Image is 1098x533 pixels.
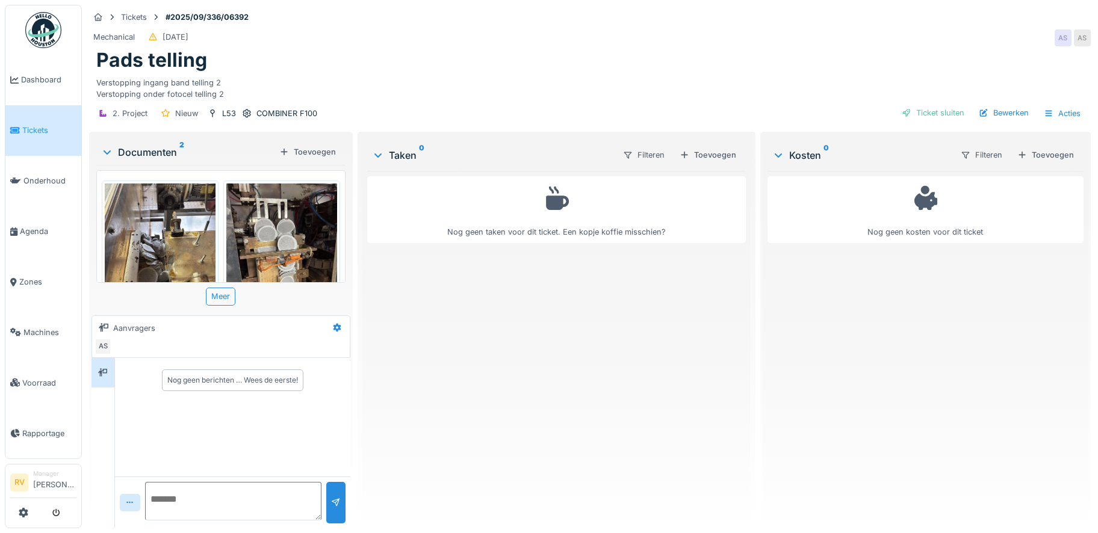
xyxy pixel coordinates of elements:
[179,145,184,159] sup: 2
[25,12,61,48] img: Badge_color-CXgf-gQk.svg
[5,307,81,358] a: Machines
[274,144,341,160] div: Toevoegen
[5,408,81,458] a: Rapportage
[1013,147,1079,163] div: Toevoegen
[23,175,76,186] span: Onderhoud
[775,182,1076,238] div: Nog geen kosten voor dit ticket
[20,226,76,237] span: Agenda
[19,276,76,288] span: Zones
[823,148,829,162] sup: 0
[772,148,951,162] div: Kosten
[1038,105,1086,122] div: Acties
[22,377,76,389] span: Voorraad
[256,108,317,119] div: COMBINER F100
[105,183,216,331] img: zczma445p75xmldic9x5weiap6uy
[206,288,235,305] div: Meer
[897,105,969,121] div: Ticket sluiten
[222,108,236,119] div: L53
[10,469,76,498] a: RV Manager[PERSON_NAME]
[1055,29,1072,46] div: AS
[95,338,111,355] div: AS
[101,145,274,159] div: Documenten
[161,11,253,23] strong: #2025/09/336/06392
[21,74,76,85] span: Dashboard
[419,148,424,162] sup: 0
[113,322,155,334] div: Aanvragers
[5,206,81,257] a: Agenda
[96,72,1084,100] div: Verstopping ingang band telling 2 Verstopping onder fotocel telling 2
[5,105,81,156] a: Tickets
[10,473,28,491] li: RV
[22,125,76,136] span: Tickets
[167,375,298,386] div: Nog geen berichten … Wees de eerste!
[226,183,337,331] img: i0npue6aemxjtf62xetvtt66r5qw
[175,108,198,119] div: Nieuw
[5,156,81,206] a: Onderhoud
[1074,29,1091,46] div: AS
[974,105,1034,121] div: Bewerken
[675,147,741,163] div: Toevoegen
[93,31,135,43] div: Mechanical
[5,357,81,408] a: Voorraad
[33,469,76,495] li: [PERSON_NAME]
[23,327,76,338] span: Machines
[121,11,147,23] div: Tickets
[955,146,1008,164] div: Filteren
[22,428,76,439] span: Rapportage
[33,469,76,478] div: Manager
[163,31,188,43] div: [DATE]
[372,148,613,162] div: Taken
[618,146,670,164] div: Filteren
[375,182,738,238] div: Nog geen taken voor dit ticket. Een kopje koffie misschien?
[96,49,207,72] h1: Pads telling
[5,55,81,105] a: Dashboard
[5,257,81,307] a: Zones
[113,108,147,119] div: 2. Project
